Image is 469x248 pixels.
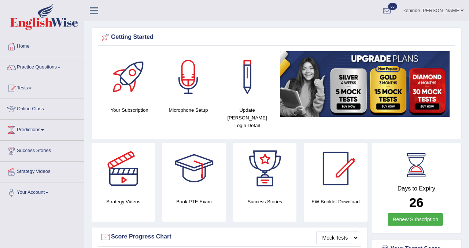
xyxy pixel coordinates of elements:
h4: Success Stories [233,198,296,206]
h4: EW Booklet Download [304,198,367,206]
a: Practice Questions [0,57,84,75]
a: Predictions [0,120,84,138]
h4: Update [PERSON_NAME] Login Detail [221,106,273,129]
h4: Microphone Setup [163,106,214,114]
h4: Days to Expiry [380,185,454,192]
a: Renew Subscription [388,213,443,226]
h4: Your Subscription [104,106,155,114]
a: Strategy Videos [0,162,84,180]
b: 26 [409,195,424,210]
span: 63 [388,3,397,10]
a: Tests [0,78,84,96]
a: Online Class [0,99,84,117]
div: Getting Started [100,32,453,43]
h4: Book PTE Exam [162,198,226,206]
h4: Strategy Videos [92,198,155,206]
a: Home [0,36,84,55]
a: Your Account [0,182,84,201]
div: Score Progress Chart [100,232,359,243]
img: small5.jpg [280,51,450,117]
a: Success Stories [0,141,84,159]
